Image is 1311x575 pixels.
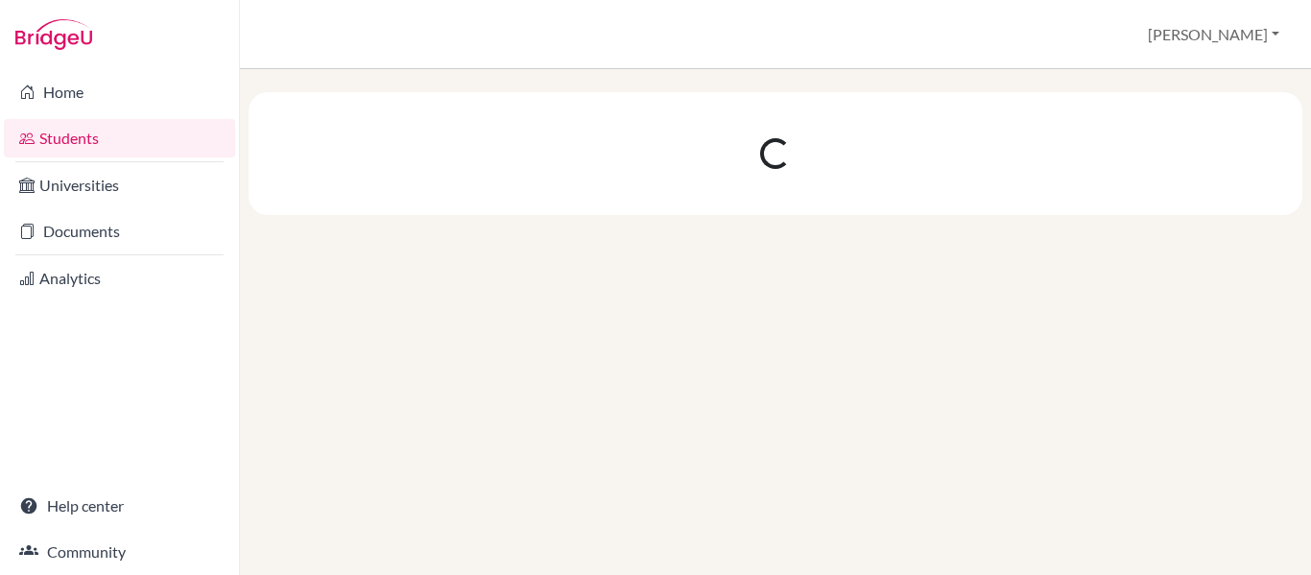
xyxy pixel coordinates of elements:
a: Students [4,119,235,157]
a: Universities [4,166,235,204]
a: Community [4,533,235,571]
img: Bridge-U [15,19,92,50]
a: Help center [4,487,235,525]
a: Documents [4,212,235,251]
a: Home [4,73,235,111]
a: Analytics [4,259,235,298]
button: [PERSON_NAME] [1139,16,1288,53]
